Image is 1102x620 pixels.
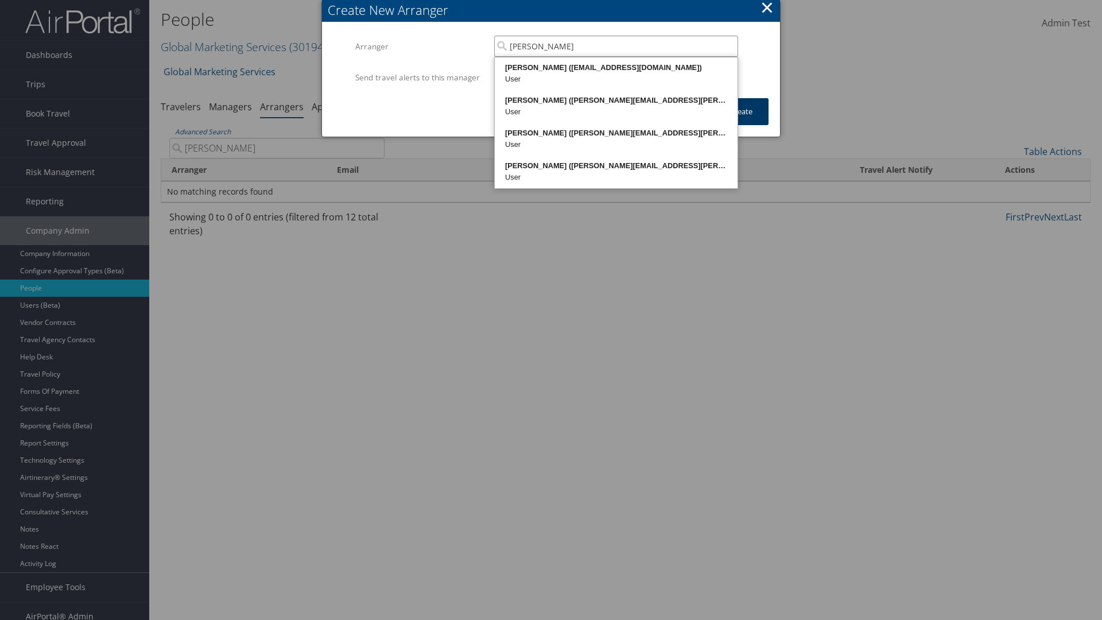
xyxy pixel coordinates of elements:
div: Create New Arranger [328,1,780,19]
div: [PERSON_NAME] ([EMAIL_ADDRESS][DOMAIN_NAME]) [496,62,736,73]
div: [PERSON_NAME] ([PERSON_NAME][EMAIL_ADDRESS][PERSON_NAME][DOMAIN_NAME]) [496,127,736,139]
label: Send travel alerts to this manager [355,67,486,88]
div: User [496,106,736,118]
div: [PERSON_NAME] ([PERSON_NAME][EMAIL_ADDRESS][PERSON_NAME][DOMAIN_NAME]) [496,160,736,172]
button: Create [714,98,769,125]
div: [PERSON_NAME] ([PERSON_NAME][EMAIL_ADDRESS][PERSON_NAME][DOMAIN_NAME]) [496,95,736,106]
label: Arranger [355,36,486,57]
div: User [496,139,736,150]
div: User [496,172,736,183]
div: User [496,73,736,85]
